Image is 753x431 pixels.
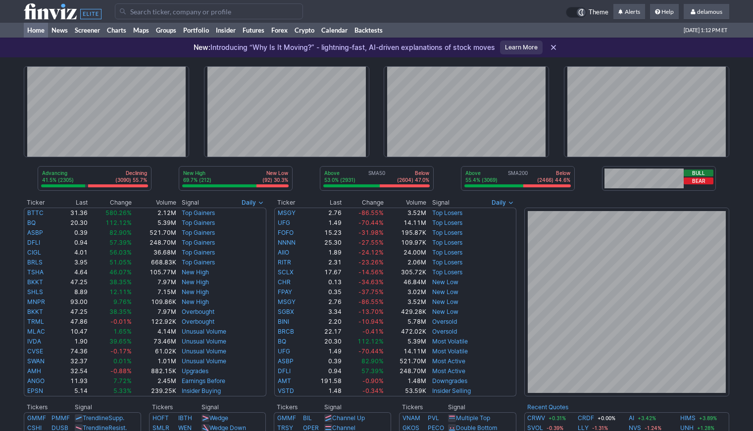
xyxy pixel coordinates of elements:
[182,199,199,207] span: Signal
[307,356,342,366] td: 0.39
[109,288,132,296] span: 12.11%
[48,23,71,38] a: News
[274,402,324,412] th: Tickers
[318,23,351,38] a: Calendar
[500,41,543,54] a: Learn More
[351,23,386,38] a: Backtests
[109,278,132,286] span: 38.35%
[278,347,290,355] a: UFG
[182,328,226,335] a: Unusual Volume
[697,8,722,15] span: delamous
[132,248,177,258] td: 36.68M
[59,356,88,366] td: 32.37
[27,239,40,246] a: DFLI
[132,366,177,376] td: 882.15K
[115,3,303,19] input: Search
[132,337,177,346] td: 73.46M
[180,23,212,38] a: Portfolio
[278,338,286,345] a: BQ
[83,414,124,422] a: TrendlineSupp.
[115,170,147,176] p: Declining
[182,298,209,305] a: New High
[27,338,41,345] a: IVDA
[27,387,43,394] a: EPSN
[109,308,132,315] span: 38.35%
[132,327,177,337] td: 4.14M
[596,414,617,422] span: +0.00%
[27,229,43,236] a: ASBP
[212,23,239,38] a: Insider
[59,327,88,337] td: 10.47
[307,297,342,307] td: 2.76
[59,366,88,376] td: 32.54
[182,357,226,365] a: Unusual Volume
[27,209,44,216] a: BTTC
[432,288,458,296] a: New Low
[59,258,88,267] td: 3.95
[358,318,384,325] span: -10.94%
[152,23,180,38] a: Groups
[27,298,45,305] a: MNPR
[278,377,291,385] a: AMT
[242,198,256,208] span: Daily
[629,413,634,423] a: AI
[307,376,342,386] td: 191.58
[239,198,266,208] button: Signals interval
[109,249,132,256] span: 56.03%
[105,209,132,216] span: 580.26%
[109,259,132,266] span: 51.05%
[278,328,294,335] a: BRCB
[110,347,132,355] span: -0.17%
[397,176,429,183] p: (2604) 47.0%
[489,198,516,208] button: Signals interval
[362,377,384,385] span: -0.90%
[71,23,103,38] a: Screener
[109,239,132,246] span: 57.39%
[278,318,289,325] a: BINI
[432,239,462,246] a: Top Losers
[399,402,448,412] th: Tickers
[384,228,427,238] td: 195.87K
[323,170,430,184] div: SMA50
[132,228,177,238] td: 521.70M
[182,308,214,315] a: Overbought
[307,346,342,356] td: 1.49
[182,377,225,385] a: Earnings Before
[268,23,291,38] a: Forex
[684,4,729,20] a: delamous
[358,278,384,286] span: -34.63%
[278,249,289,256] a: AIIO
[384,208,427,218] td: 3.52M
[432,199,450,207] span: Signal
[178,414,192,422] a: IBTH
[59,287,88,297] td: 8.89
[209,414,228,422] a: Wedge
[307,337,342,346] td: 20.30
[278,278,291,286] a: CHR
[59,337,88,346] td: 1.90
[613,4,645,20] a: Alerts
[27,367,41,375] a: AMH
[358,347,384,355] span: -70.44%
[384,277,427,287] td: 46.84M
[278,357,294,365] a: ASBP
[132,198,177,208] th: Volume
[59,208,88,218] td: 31.36
[307,366,342,376] td: 0.94
[59,297,88,307] td: 93.00
[537,170,570,176] p: Below
[194,43,495,52] p: Introducing “Why Is It Moving?” - lightning-fast, AI-driven explanations of stock moves
[182,239,215,246] a: Top Gainers
[432,328,457,335] a: Oversold
[432,387,471,394] a: Insider Selling
[132,356,177,366] td: 1.01M
[324,402,391,412] th: Signal
[428,414,439,422] a: PVL
[362,387,384,394] span: -0.34%
[358,249,384,256] span: -24.12%
[537,176,570,183] p: (2466) 44.6%
[432,338,468,345] a: Most Volatile
[432,259,462,266] a: Top Losers
[342,198,384,208] th: Change
[278,268,294,276] a: SCLX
